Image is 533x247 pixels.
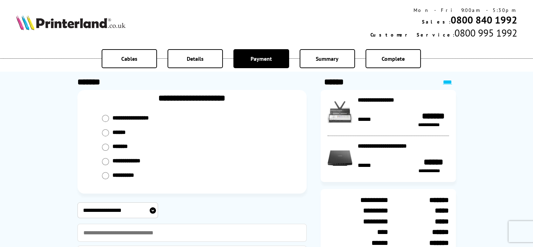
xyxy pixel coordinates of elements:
[370,32,454,38] span: Customer Service:
[251,55,272,62] span: Payment
[382,55,405,62] span: Complete
[454,26,517,39] span: 0800 995 1992
[16,15,125,30] img: Printerland Logo
[370,7,517,13] div: Mon - Fri 9:00am - 5:30pm
[187,55,204,62] span: Details
[316,55,339,62] span: Summary
[422,19,450,25] span: Sales:
[450,13,517,26] a: 0800 840 1992
[121,55,137,62] span: Cables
